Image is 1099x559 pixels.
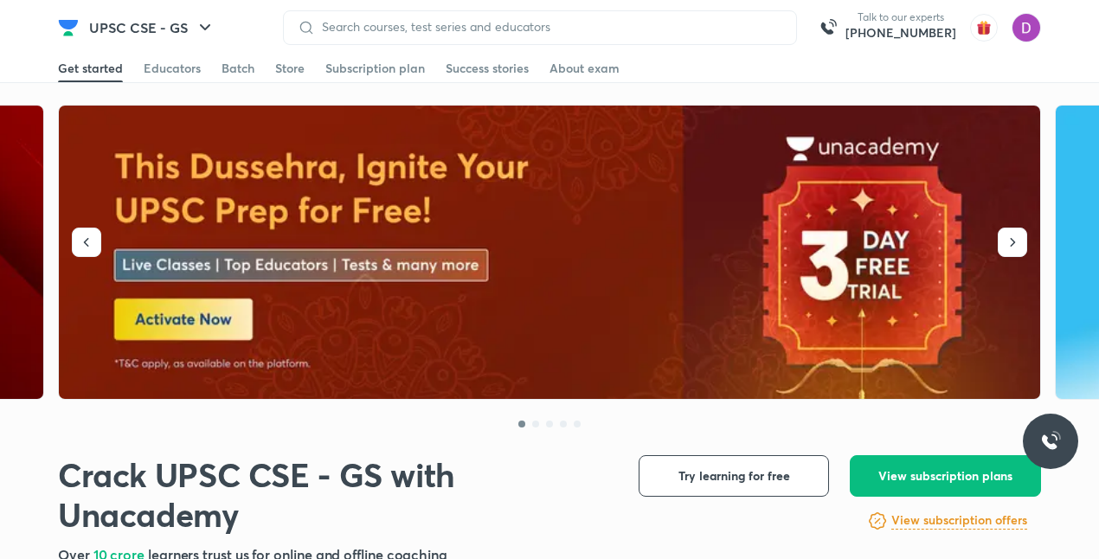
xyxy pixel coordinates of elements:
a: Subscription plan [325,55,425,82]
a: [PHONE_NUMBER] [845,24,956,42]
img: avatar [970,14,998,42]
div: Educators [144,60,201,77]
div: Subscription plan [325,60,425,77]
a: Get started [58,55,123,82]
img: Deepti Yadav [1012,13,1041,42]
img: Company Logo [58,17,79,38]
button: UPSC CSE - GS [79,10,226,45]
div: About exam [549,60,620,77]
div: Store [275,60,305,77]
img: call-us [811,10,845,45]
a: Store [275,55,305,82]
p: Talk to our experts [845,10,956,24]
button: Try learning for free [639,455,829,497]
img: ttu [1040,431,1061,452]
h1: Crack UPSC CSE - GS with Unacademy [58,455,611,534]
a: About exam [549,55,620,82]
div: Get started [58,60,123,77]
span: Try learning for free [678,467,790,485]
input: Search courses, test series and educators [315,20,782,34]
a: Success stories [446,55,529,82]
a: Batch [222,55,254,82]
span: View subscription plans [878,467,1012,485]
button: View subscription plans [850,455,1041,497]
a: View subscription offers [891,511,1027,531]
a: Educators [144,55,201,82]
h6: View subscription offers [891,511,1027,530]
div: Batch [222,60,254,77]
div: Success stories [446,60,529,77]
